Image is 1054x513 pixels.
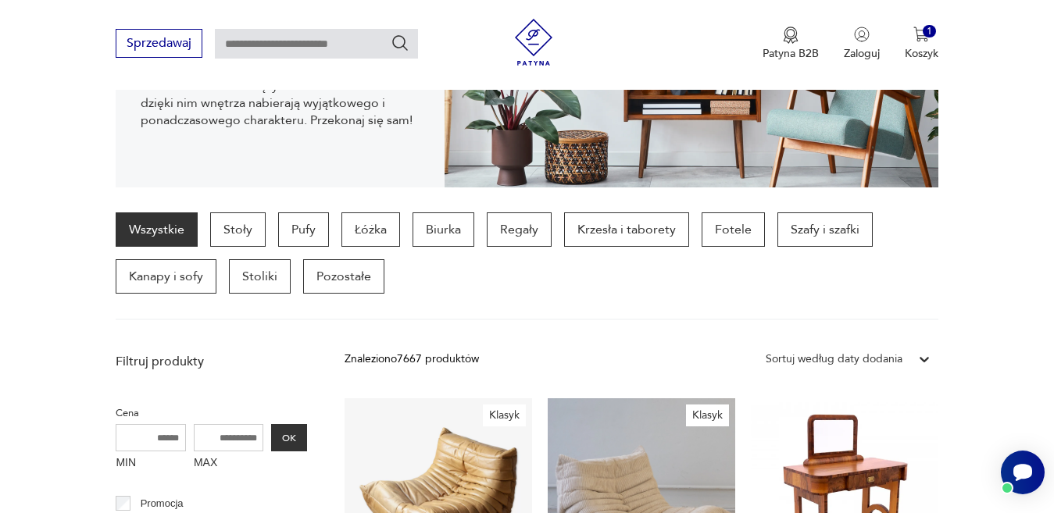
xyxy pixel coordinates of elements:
[116,353,307,370] p: Filtruj produkty
[116,39,202,50] a: Sprzedawaj
[116,212,198,247] a: Wszystkie
[116,29,202,58] button: Sprzedawaj
[116,451,186,476] label: MIN
[116,259,216,294] a: Kanapy i sofy
[210,212,266,247] a: Stoły
[913,27,929,42] img: Ikona koszyka
[777,212,873,247] a: Szafy i szafki
[783,27,799,44] img: Ikona medalu
[413,212,474,247] a: Biurka
[763,27,819,61] a: Ikona medaluPatyna B2B
[763,46,819,61] p: Patyna B2B
[194,451,264,476] label: MAX
[278,212,329,247] a: Pufy
[303,259,384,294] a: Pozostałe
[229,259,291,294] a: Stoliki
[923,25,936,38] div: 1
[844,46,880,61] p: Zaloguj
[564,212,689,247] a: Krzesła i taborety
[854,27,870,42] img: Ikonka użytkownika
[905,46,938,61] p: Koszyk
[391,34,409,52] button: Szukaj
[905,27,938,61] button: 1Koszyk
[763,27,819,61] button: Patyna B2B
[141,495,184,512] p: Promocja
[766,351,902,368] div: Sortuj według daty dodania
[702,212,765,247] a: Fotele
[487,212,552,247] a: Regały
[345,351,479,368] div: Znaleziono 7667 produktów
[1001,451,1045,494] iframe: Smartsupp widget button
[844,27,880,61] button: Zaloguj
[116,404,307,422] p: Cena
[510,19,557,66] img: Patyna - sklep z meblami i dekoracjami vintage
[341,212,400,247] a: Łóżka
[271,424,307,451] button: OK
